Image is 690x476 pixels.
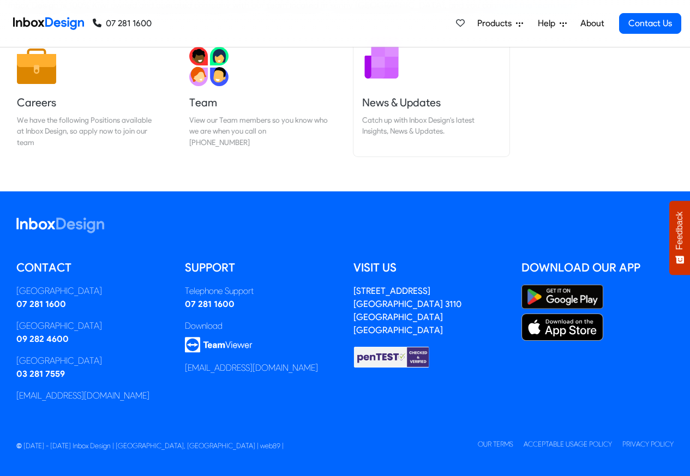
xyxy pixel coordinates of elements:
a: Products [473,13,527,34]
img: Checked & Verified by penTEST [353,346,430,369]
h5: Download our App [521,260,674,276]
span: © [DATE] - [DATE] Inbox Design | [GEOGRAPHIC_DATA], [GEOGRAPHIC_DATA] | web89 | [16,442,284,450]
a: News & Updates Catch up with Inbox Design's latest Insights, News & Updates. [353,38,509,156]
a: 09 282 4600 [16,334,69,344]
address: [STREET_ADDRESS] [GEOGRAPHIC_DATA] 3110 [GEOGRAPHIC_DATA] [GEOGRAPHIC_DATA] [353,286,461,335]
h5: Careers [17,95,155,110]
a: Acceptable Usage Policy [524,440,612,448]
h5: News & Updates [362,95,501,110]
a: About [577,13,607,34]
div: Telephone Support [185,285,337,298]
img: Google Play Store [521,285,603,309]
a: 07 281 1600 [16,299,66,309]
a: 03 281 7559 [16,369,65,379]
a: [EMAIL_ADDRESS][DOMAIN_NAME] [16,390,149,401]
button: Feedback - Show survey [669,201,690,275]
div: [GEOGRAPHIC_DATA] [16,320,169,333]
div: View our Team members so you know who we are when you call on [PHONE_NUMBER] [189,115,328,148]
div: [GEOGRAPHIC_DATA] [16,285,169,298]
a: [EMAIL_ADDRESS][DOMAIN_NAME] [185,363,318,373]
a: Our Terms [478,440,513,448]
span: Help [538,17,560,30]
img: 2022_01_12_icon_newsletter.svg [362,43,401,82]
a: 07 281 1600 [93,17,152,30]
div: Catch up with Inbox Design's latest Insights, News & Updates. [362,115,501,137]
img: logo_teamviewer.svg [185,337,253,353]
h5: Team [189,95,328,110]
h5: Support [185,260,337,276]
div: We have the following Positions available at Inbox Design, so apply now to join our team [17,115,155,148]
h5: Visit us [353,260,506,276]
div: [GEOGRAPHIC_DATA] [16,354,169,367]
a: Help [533,13,571,34]
a: Contact Us [619,13,681,34]
span: Feedback [675,212,685,250]
img: Apple App Store [521,314,603,341]
a: Team View our Team members so you know who we are when you call on [PHONE_NUMBER] [181,38,337,156]
img: logo_inboxdesign_white.svg [16,218,104,233]
h5: Contact [16,260,169,276]
img: 2022_01_13_icon_job.svg [17,47,56,86]
img: 2022_01_13_icon_team.svg [189,47,229,86]
a: Checked & Verified by penTEST [353,351,430,361]
span: Products [477,17,516,30]
a: [STREET_ADDRESS][GEOGRAPHIC_DATA] 3110[GEOGRAPHIC_DATA][GEOGRAPHIC_DATA] [353,286,461,335]
div: Download [185,320,337,333]
a: Careers We have the following Positions available at Inbox Design, so apply now to join our team [8,38,164,156]
a: Privacy Policy [622,440,674,448]
a: 07 281 1600 [185,299,235,309]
